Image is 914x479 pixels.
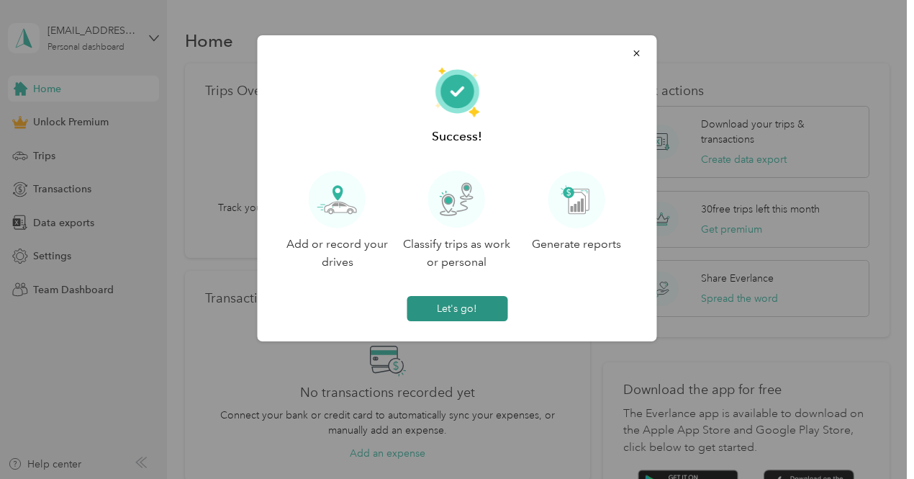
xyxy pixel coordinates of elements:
[278,127,637,146] p: Success!
[833,398,914,479] iframe: Everlance-gr Chat Button Frame
[532,236,621,254] p: Generate reports
[278,236,397,271] p: Add or record your drives
[407,296,507,321] button: Let's go!
[397,236,517,271] p: Classify trips as work or personal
